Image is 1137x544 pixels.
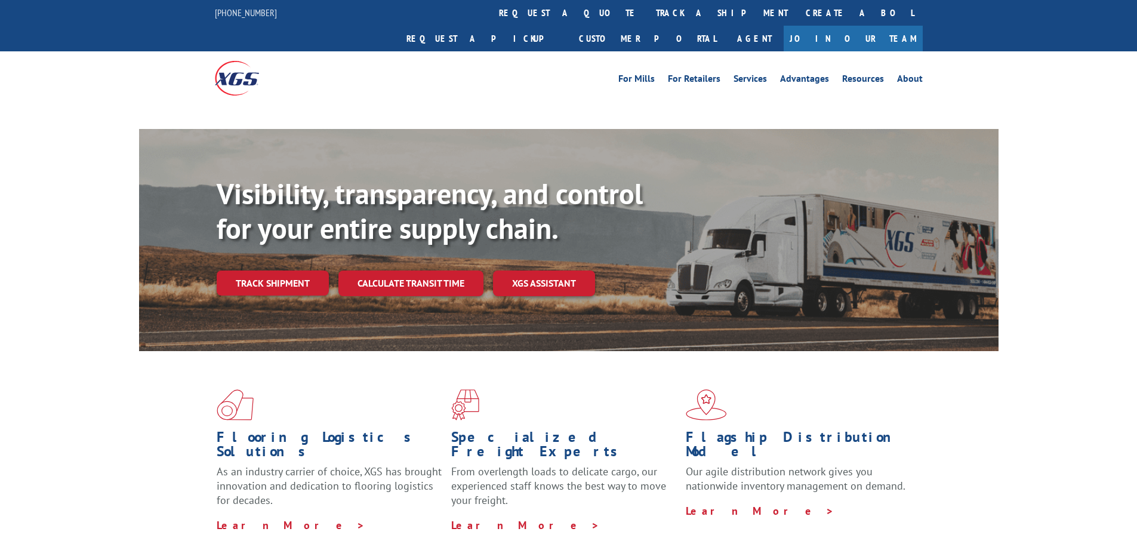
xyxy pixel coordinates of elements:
[734,74,767,87] a: Services
[217,175,643,247] b: Visibility, transparency, and control for your entire supply chain.
[618,74,655,87] a: For Mills
[686,465,905,493] span: Our agile distribution network gives you nationwide inventory management on demand.
[451,518,600,532] a: Learn More >
[217,389,254,420] img: xgs-icon-total-supply-chain-intelligence-red
[668,74,720,87] a: For Retailers
[338,271,483,296] a: Calculate transit time
[725,26,784,51] a: Agent
[686,430,911,465] h1: Flagship Distribution Model
[570,26,725,51] a: Customer Portal
[217,465,442,507] span: As an industry carrier of choice, XGS has brought innovation and dedication to flooring logistics...
[215,7,277,19] a: [PHONE_NUMBER]
[897,74,923,87] a: About
[842,74,884,87] a: Resources
[451,465,677,518] p: From overlength loads to delicate cargo, our experienced staff knows the best way to move your fr...
[686,389,727,420] img: xgs-icon-flagship-distribution-model-red
[217,430,442,465] h1: Flooring Logistics Solutions
[217,271,329,296] a: Track shipment
[451,389,479,420] img: xgs-icon-focused-on-flooring-red
[784,26,923,51] a: Join Our Team
[780,74,829,87] a: Advantages
[217,518,365,532] a: Learn More >
[493,271,595,296] a: XGS ASSISTANT
[398,26,570,51] a: Request a pickup
[686,504,834,518] a: Learn More >
[451,430,677,465] h1: Specialized Freight Experts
